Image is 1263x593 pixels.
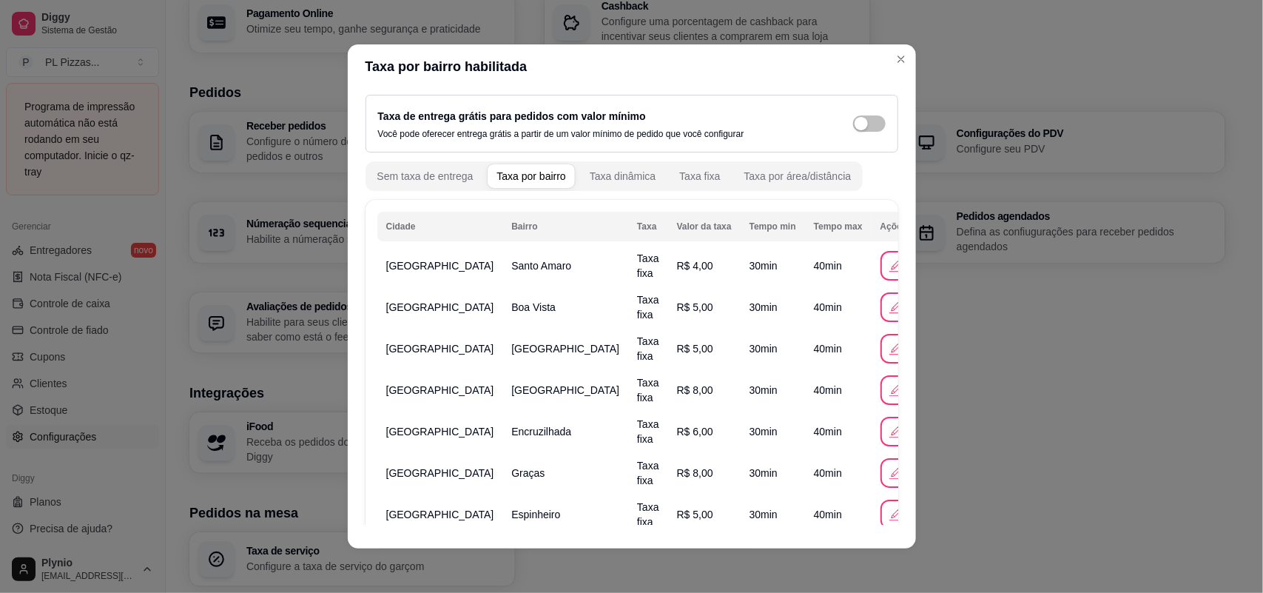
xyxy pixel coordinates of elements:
th: Valor da taxa [668,212,741,241]
td: 30 min [741,494,805,535]
span: [GEOGRAPHIC_DATA] [386,467,494,479]
div: Sem taxa de entrega [377,169,474,184]
span: Graças [511,467,545,479]
span: R$ 5,00 [677,301,713,313]
span: [GEOGRAPHIC_DATA] [386,384,494,396]
th: Bairro [502,212,628,241]
span: [GEOGRAPHIC_DATA] [511,343,619,355]
th: Tempo min [741,212,805,241]
th: Ações [872,212,954,241]
th: Tempo max [805,212,872,241]
td: 30 min [741,369,805,411]
td: 40 min [805,328,872,369]
div: Taxa dinâmica [590,169,656,184]
span: R$ 6,00 [677,426,713,438]
span: [GEOGRAPHIC_DATA] [511,384,619,396]
td: 40 min [805,494,872,535]
span: [GEOGRAPHIC_DATA] [386,426,494,438]
span: [GEOGRAPHIC_DATA] [386,509,494,520]
td: 30 min [741,411,805,452]
td: 40 min [805,411,872,452]
span: R$ 5,00 [677,343,713,355]
span: Santo Amaro [511,260,571,272]
td: 30 min [741,245,805,287]
p: Você pode oferecer entrega grátis a partir de um valor mínimo de pedido que você configurar [378,128,744,140]
span: [GEOGRAPHIC_DATA] [386,343,494,355]
th: Cidade [377,212,503,241]
td: 40 min [805,452,872,494]
span: Taxa fixa [637,294,659,321]
span: R$ 5,00 [677,509,713,520]
header: Taxa por bairro habilitada [348,44,916,89]
td: 40 min [805,287,872,328]
span: Encruzilhada [511,426,571,438]
div: Taxa fixa [679,169,720,184]
td: 30 min [741,452,805,494]
span: R$ 8,00 [677,467,713,479]
span: Taxa fixa [637,460,659,486]
div: Taxa por área/distância [744,169,852,184]
td: 30 min [741,287,805,328]
label: Taxa de entrega grátis para pedidos com valor mínimo [378,110,646,122]
span: Taxa fixa [637,501,659,528]
td: 40 min [805,369,872,411]
td: 40 min [805,245,872,287]
span: Taxa fixa [637,335,659,362]
th: Taxa [628,212,668,241]
span: Taxa fixa [637,377,659,403]
span: R$ 8,00 [677,384,713,396]
span: Taxa fixa [637,418,659,445]
div: Taxa por bairro [496,169,565,184]
td: 30 min [741,328,805,369]
span: [GEOGRAPHIC_DATA] [386,260,494,272]
span: Taxa fixa [637,252,659,279]
button: Close [889,47,913,71]
span: R$ 4,00 [677,260,713,272]
span: Boa Vista [511,301,556,313]
span: Espinheiro [511,509,560,520]
span: [GEOGRAPHIC_DATA] [386,301,494,313]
